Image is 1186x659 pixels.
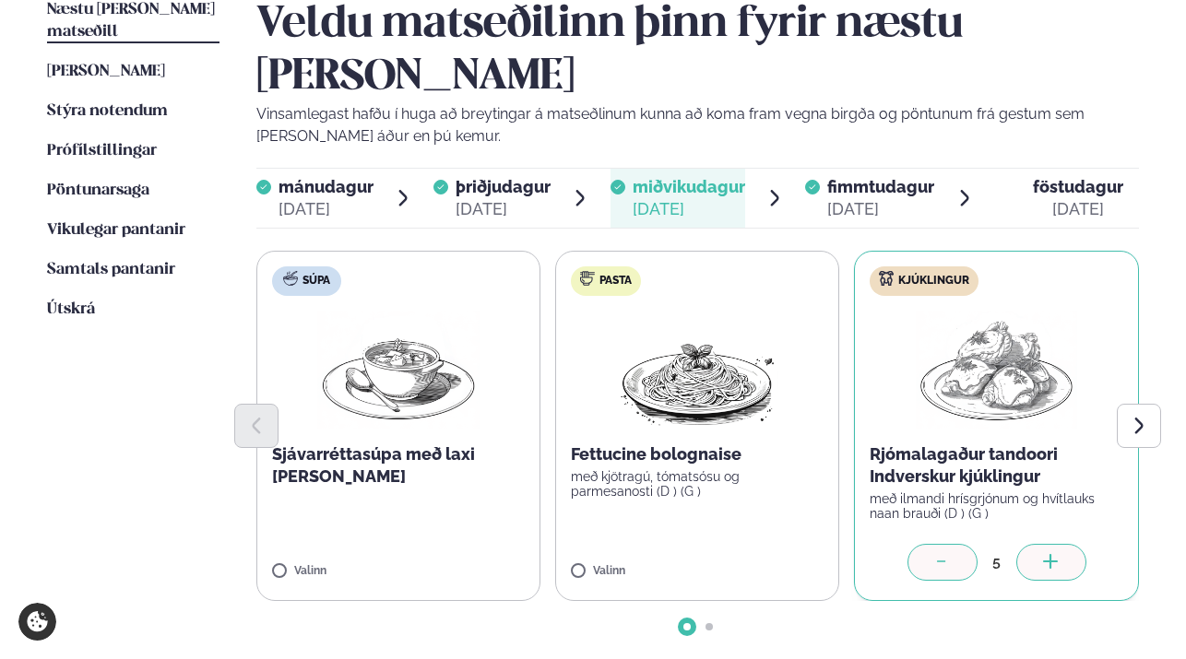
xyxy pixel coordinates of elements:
[898,274,969,288] span: Kjúklingur
[870,443,1122,488] p: Rjómalagaður tandoori Indverskur kjúklingur
[47,100,168,123] a: Stýra notendum
[47,301,95,317] span: Útskrá
[279,198,374,220] div: [DATE]
[633,198,745,220] div: [DATE]
[302,274,330,288] span: Súpa
[47,61,165,83] a: [PERSON_NAME]
[1033,177,1123,196] span: föstudagur
[456,198,551,220] div: [DATE]
[599,274,632,288] span: Pasta
[272,443,525,488] p: Sjávarréttasúpa með laxi [PERSON_NAME]
[916,311,1078,429] img: Chicken-thighs.png
[279,177,374,196] span: mánudagur
[879,271,894,286] img: chicken.svg
[580,271,595,286] img: pasta.svg
[317,311,480,429] img: Soup.png
[571,443,824,465] p: Fettucine bolognaise
[706,623,713,630] span: Go to slide 2
[18,603,56,641] a: Cookie settings
[1033,198,1123,220] div: [DATE]
[571,469,824,499] p: með kjötragú, tómatsósu og parmesanosti (D ) (G )
[633,177,745,196] span: miðvikudagur
[870,491,1122,521] p: með ilmandi hrísgrjónum og hvítlauks naan brauði (D ) (G )
[47,222,185,238] span: Vikulegar pantanir
[683,623,691,630] span: Go to slide 1
[47,64,165,79] span: [PERSON_NAME]
[617,311,779,429] img: Spagetti.png
[234,404,279,448] button: Previous slide
[47,262,175,277] span: Samtals pantanir
[47,219,185,241] a: Vikulegar pantanir
[456,177,551,196] span: þriðjudagur
[283,271,298,286] img: soup.svg
[978,551,1016,572] div: 5
[827,198,934,220] div: [DATE]
[47,259,175,281] a: Samtals pantanir
[1117,404,1161,448] button: Next slide
[47,299,95,321] a: Útskrá
[256,103,1139,147] p: Vinsamlegast hafðu í huga að breytingar á matseðlinum kunna að koma fram vegna birgða og pöntunum...
[47,143,157,159] span: Prófílstillingar
[47,182,149,198] span: Pöntunarsaga
[827,177,934,196] span: fimmtudagur
[47,2,215,40] span: Næstu [PERSON_NAME] matseðill
[47,180,149,202] a: Pöntunarsaga
[47,103,168,119] span: Stýra notendum
[47,140,157,162] a: Prófílstillingar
